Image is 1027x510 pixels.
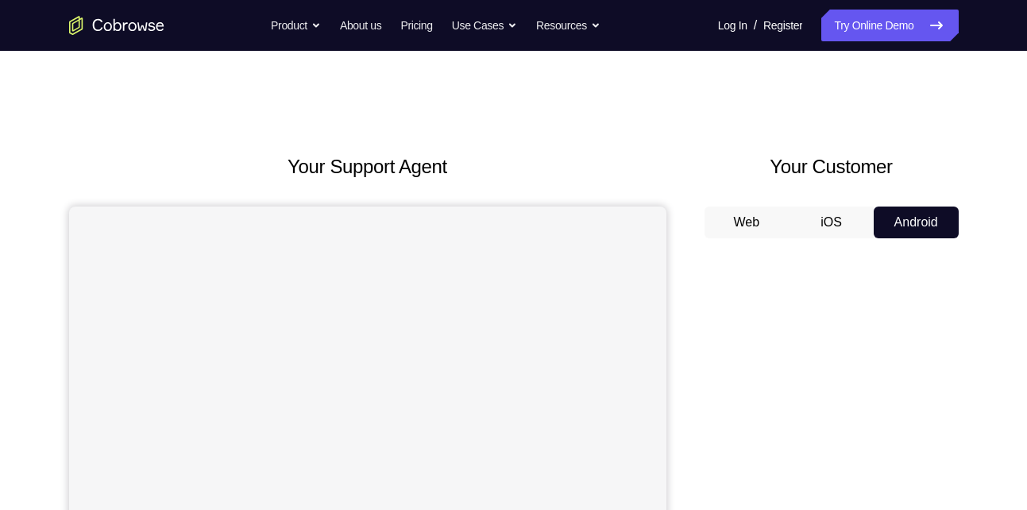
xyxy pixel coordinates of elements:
[763,10,802,41] a: Register
[718,10,747,41] a: Log In
[536,10,600,41] button: Resources
[821,10,958,41] a: Try Online Demo
[69,153,666,181] h2: Your Support Agent
[789,207,874,238] button: iOS
[340,10,381,41] a: About us
[69,16,164,35] a: Go to the home page
[705,207,790,238] button: Web
[874,207,959,238] button: Android
[705,153,959,181] h2: Your Customer
[271,10,321,41] button: Product
[400,10,432,41] a: Pricing
[452,10,517,41] button: Use Cases
[754,16,757,35] span: /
